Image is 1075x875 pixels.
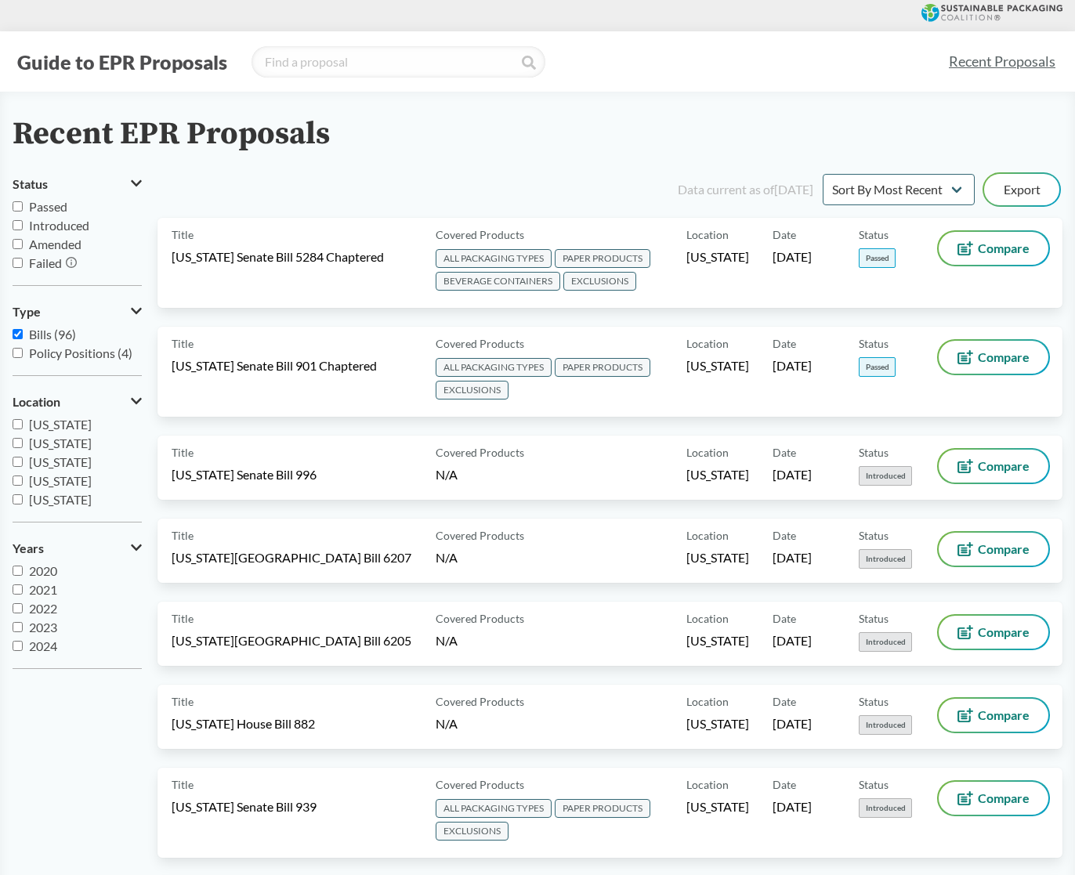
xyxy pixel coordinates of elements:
[978,242,1030,255] span: Compare
[29,436,92,450] span: [US_STATE]
[13,220,23,230] input: Introduced
[29,327,76,342] span: Bills (96)
[13,298,142,325] button: Type
[773,549,812,566] span: [DATE]
[686,466,749,483] span: [US_STATE]
[172,466,317,483] span: [US_STATE] Senate Bill 996
[978,626,1030,638] span: Compare
[978,543,1030,555] span: Compare
[13,457,23,467] input: [US_STATE]
[859,335,889,352] span: Status
[13,305,41,319] span: Type
[939,616,1048,649] button: Compare
[436,381,509,400] span: EXCLUSIONS
[13,603,23,613] input: 2022
[172,632,411,649] span: [US_STATE][GEOGRAPHIC_DATA] Bill 6205
[13,475,23,486] input: [US_STATE]
[939,782,1048,815] button: Compare
[859,248,896,268] span: Passed
[172,549,411,566] span: [US_STATE][GEOGRAPHIC_DATA] Bill 6207
[859,693,889,710] span: Status
[686,610,729,627] span: Location
[29,454,92,469] span: [US_STATE]
[686,357,749,374] span: [US_STATE]
[13,239,23,249] input: Amended
[939,232,1048,265] button: Compare
[13,438,23,448] input: [US_STATE]
[172,335,194,352] span: Title
[172,444,194,461] span: Title
[686,248,749,266] span: [US_STATE]
[555,799,650,818] span: PAPER PRODUCTS
[773,248,812,266] span: [DATE]
[436,822,509,841] span: EXCLUSIONS
[436,272,560,291] span: BEVERAGE CONTAINERS
[29,473,92,488] span: [US_STATE]
[436,633,458,648] span: N/A
[13,535,142,562] button: Years
[29,345,132,360] span: Policy Positions (4)
[859,357,896,377] span: Passed
[13,329,23,339] input: Bills (96)
[859,610,889,627] span: Status
[686,693,729,710] span: Location
[13,419,23,429] input: [US_STATE]
[29,638,57,653] span: 2024
[29,417,92,432] span: [US_STATE]
[563,272,636,291] span: EXCLUSIONS
[172,357,377,374] span: [US_STATE] Senate Bill 901 Chaptered
[686,776,729,793] span: Location
[686,226,729,243] span: Location
[773,527,796,544] span: Date
[13,541,44,555] span: Years
[686,632,749,649] span: [US_STATE]
[29,601,57,616] span: 2022
[859,444,889,461] span: Status
[13,177,48,191] span: Status
[555,358,650,377] span: PAPER PRODUCTS
[859,798,912,818] span: Introduced
[859,466,912,486] span: Introduced
[939,699,1048,732] button: Compare
[13,494,23,504] input: [US_STATE]
[686,527,729,544] span: Location
[978,709,1030,721] span: Compare
[436,693,524,710] span: Covered Products
[978,460,1030,472] span: Compare
[436,249,552,268] span: ALL PACKAGING TYPES
[29,620,57,635] span: 2023
[939,450,1048,483] button: Compare
[859,776,889,793] span: Status
[29,563,57,578] span: 2020
[436,550,458,565] span: N/A
[436,799,552,818] span: ALL PACKAGING TYPES
[172,248,384,266] span: [US_STATE] Senate Bill 5284 Chaptered
[13,395,60,409] span: Location
[436,335,524,352] span: Covered Products
[29,492,92,507] span: [US_STATE]
[773,798,812,815] span: [DATE]
[678,180,813,199] div: Data current as of [DATE]
[436,776,524,793] span: Covered Products
[29,199,67,214] span: Passed
[13,584,23,595] input: 2021
[172,527,194,544] span: Title
[29,255,62,270] span: Failed
[942,44,1062,79] a: Recent Proposals
[13,258,23,268] input: Failed
[13,641,23,651] input: 2024
[172,693,194,710] span: Title
[984,174,1059,205] button: Export
[686,715,749,732] span: [US_STATE]
[252,46,545,78] input: Find a proposal
[436,444,524,461] span: Covered Products
[773,693,796,710] span: Date
[773,632,812,649] span: [DATE]
[172,610,194,627] span: Title
[29,237,81,251] span: Amended
[555,249,650,268] span: PAPER PRODUCTS
[978,792,1030,804] span: Compare
[436,226,524,243] span: Covered Products
[773,335,796,352] span: Date
[13,49,232,74] button: Guide to EPR Proposals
